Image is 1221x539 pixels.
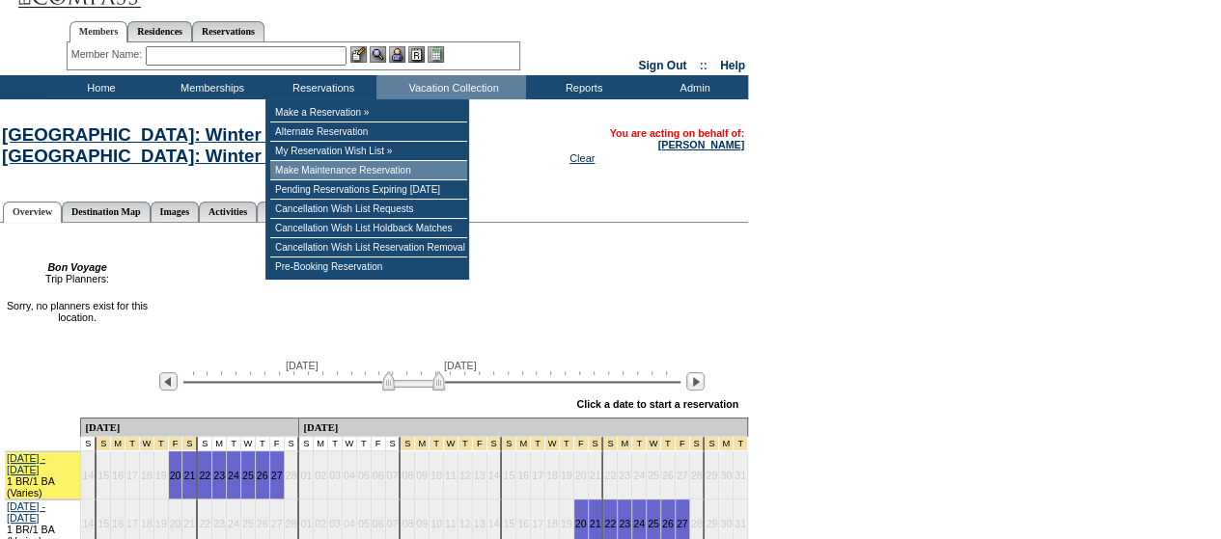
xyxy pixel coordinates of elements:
[256,437,270,451] td: T
[81,437,97,451] td: S
[589,451,604,499] td: 21
[574,451,589,499] td: 20
[154,75,265,99] td: Memberships
[299,451,314,499] td: 01
[604,518,616,529] a: 22
[609,127,744,150] span: You are acting on behalf of:
[545,437,560,451] td: Spring Break Wk 2 2026
[199,470,210,481] a: 22
[7,500,45,524] a: [DATE] - [DATE]
[370,46,386,63] img: View
[328,437,343,451] td: T
[7,452,45,475] a: [DATE] - [DATE]
[618,451,632,499] td: 23
[444,437,458,451] td: Spring Break Wk 1 2026
[2,300,153,323] td: Sorry, no planners exist for this location.
[350,46,367,63] img: b_edit.gif
[430,437,444,451] td: Spring Break Wk 1 2026
[516,437,531,451] td: Spring Break Wk 2 2026
[603,451,618,499] td: 22
[372,437,386,451] td: F
[111,451,125,499] td: 16
[661,451,676,499] td: 26
[473,451,487,499] td: 13
[270,238,467,257] td: Cancellation Wish List Reservation Removal
[526,75,637,99] td: Reports
[265,75,376,99] td: Reservations
[516,451,531,499] td: 16
[241,437,256,451] td: W
[285,437,300,451] td: S
[632,437,647,451] td: Spring Break Wk 3 2026
[560,451,574,499] td: 19
[734,437,748,451] td: Spring Break Wk 4 2026
[97,437,111,451] td: President's Week 2026
[270,122,467,142] td: Alternate Reservation
[47,261,106,273] i: Bon Voyage
[575,518,587,529] a: 20
[632,451,647,499] td: 24
[285,451,300,499] td: 28
[603,437,618,451] td: Spring Break Wk 3 2026
[198,437,212,451] td: S
[212,437,227,451] td: M
[415,437,430,451] td: Spring Break Wk 1 2026
[719,451,734,499] td: 30
[213,470,225,481] a: 23
[228,470,239,481] a: 24
[357,437,372,451] td: T
[270,257,467,276] td: Pre-Booking Reservation
[647,437,661,451] td: Spring Break Wk 3 2026
[183,470,195,481] a: 21
[415,451,430,499] td: 09
[357,451,372,499] td: 05
[637,75,748,99] td: Admin
[127,21,192,41] a: Residences
[125,451,140,499] td: 17
[97,451,111,499] td: 15
[676,451,690,499] td: 27
[314,437,328,451] td: M
[111,437,125,451] td: President's Week 2026
[3,202,62,223] a: Overview
[386,451,402,499] td: 07
[62,202,150,222] a: Destination Map
[270,219,467,238] td: Cancellation Wish List Holdback Matches
[690,437,706,451] td: Spring Break Wk 3 2026
[720,59,745,72] a: Help
[531,451,545,499] td: 17
[271,470,283,481] a: 27
[705,437,719,451] td: Spring Break Wk 4 2026
[2,124,381,166] a: [GEOGRAPHIC_DATA]: Winter Wonderland - [GEOGRAPHIC_DATA]: Winter Wonderland
[648,518,659,529] a: 25
[719,437,734,451] td: Spring Break Wk 4 2026
[151,202,200,222] a: Images
[343,437,357,451] td: W
[560,437,574,451] td: Spring Break Wk 2 2026
[676,437,690,451] td: Spring Break Wk 3 2026
[154,437,169,451] td: President's Week 2026
[376,75,526,99] td: Vacation Collection
[686,372,705,391] img: Next
[125,437,140,451] td: President's Week 2026
[700,59,708,72] span: ::
[299,437,314,451] td: S
[170,470,181,481] a: 20
[69,21,128,42] a: Members
[502,451,516,499] td: 15
[401,451,415,499] td: 08
[372,451,386,499] td: 06
[590,518,601,529] a: 21
[569,152,595,164] a: Clear
[487,451,503,499] td: 14
[199,202,257,222] a: Activities
[661,437,676,451] td: Spring Break Wk 3 2026
[140,437,154,451] td: President's Week 2026
[633,518,645,529] a: 24
[227,437,241,451] td: T
[638,59,686,72] a: Sign Out
[257,470,268,481] a: 26
[270,180,467,200] td: Pending Reservations Expiring [DATE]
[734,451,748,499] td: 31
[658,139,744,150] a: [PERSON_NAME]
